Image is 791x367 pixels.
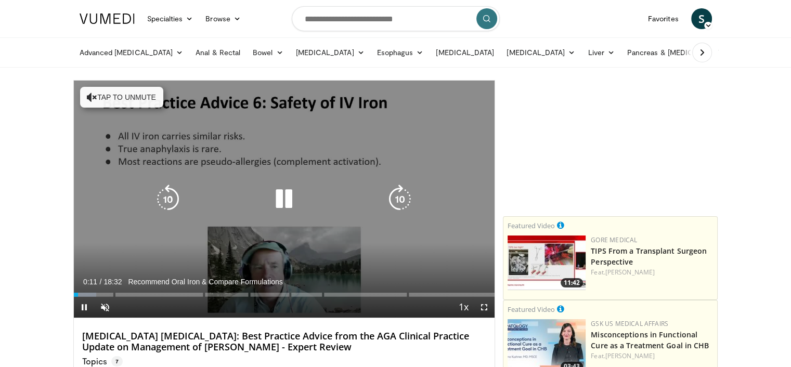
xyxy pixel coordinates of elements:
[605,268,655,277] a: [PERSON_NAME]
[453,297,474,318] button: Playback Rate
[247,42,289,63] a: Bowel
[508,305,555,314] small: Featured Video
[430,42,500,63] a: [MEDICAL_DATA]
[128,277,282,286] span: Recommend Oral Iron & Compare Formulations
[474,297,495,318] button: Fullscreen
[591,351,713,361] div: Feat.
[581,42,620,63] a: Liver
[141,8,200,29] a: Specialties
[371,42,430,63] a: Esophagus
[591,246,707,267] a: TIPS From a Transplant Surgeon Perspective
[508,235,586,290] a: 11:42
[591,268,713,277] div: Feat.
[591,235,637,244] a: Gore Medical
[103,278,122,286] span: 18:32
[74,81,495,318] video-js: Video Player
[199,8,247,29] a: Browse
[500,42,581,63] a: [MEDICAL_DATA]
[95,297,115,318] button: Unmute
[642,8,685,29] a: Favorites
[189,42,247,63] a: Anal & Rectal
[533,80,689,210] iframe: Advertisement
[74,293,495,297] div: Progress Bar
[292,6,500,31] input: Search topics, interventions
[290,42,371,63] a: [MEDICAL_DATA]
[508,235,586,290] img: 4003d3dc-4d84-4588-a4af-bb6b84f49ae6.150x105_q85_crop-smart_upscale.jpg
[508,221,555,230] small: Featured Video
[591,330,709,350] a: Misconceptions in Functional Cure as a Treatment Goal in CHB
[73,42,190,63] a: Advanced [MEDICAL_DATA]
[605,351,655,360] a: [PERSON_NAME]
[80,14,135,24] img: VuMedi Logo
[74,297,95,318] button: Pause
[561,278,583,287] span: 11:42
[621,42,743,63] a: Pancreas & [MEDICAL_DATA]
[80,87,163,108] button: Tap to unmute
[83,278,97,286] span: 0:11
[111,356,123,366] span: 7
[82,356,123,366] p: Topics
[591,319,668,328] a: GSK US Medical Affairs
[691,8,712,29] a: S
[82,331,487,353] h4: [MEDICAL_DATA] [MEDICAL_DATA]: Best Practice Advice from the AGA Clinical Practice Update on Mana...
[100,278,102,286] span: /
